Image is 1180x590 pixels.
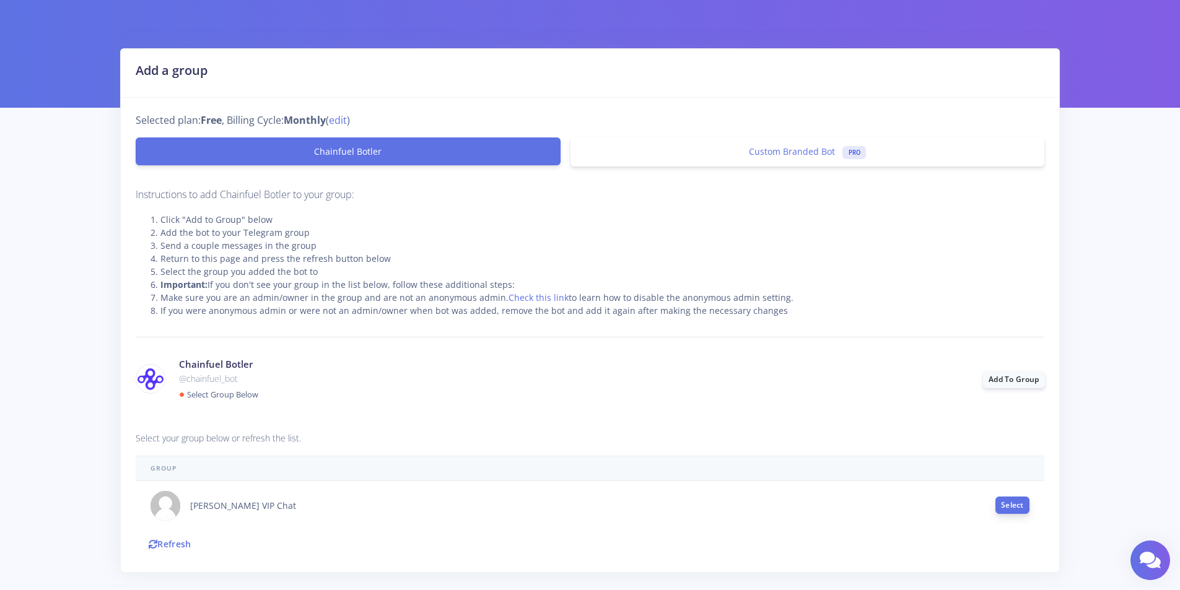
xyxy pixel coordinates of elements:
[995,497,1029,514] button: Select
[179,387,185,401] span: ●
[179,371,964,386] p: @chainfuel_bot
[160,304,1044,317] li: If you were anonymous admin or were not an admin/owner when bot was added, remove the bot and add...
[136,431,1044,446] p: Select your group below or refresh the list.
[284,113,326,128] strong: Monthly
[136,186,1044,203] p: Instructions to add Chainfuel Botler to your group:
[151,491,180,521] img: Image placeholder
[179,357,964,371] h4: Chainfuel Botler
[136,456,1044,481] th: Group
[983,371,1045,388] a: Add To Group
[136,367,165,391] img: chainfuel_bot
[160,279,208,290] strong: Important:
[160,291,1044,304] li: Make sure you are an admin/owner in the group and are not an anonymous admin. to learn how to dis...
[329,113,347,128] a: edit
[201,113,222,128] strong: Free
[187,389,258,400] small: Select Group Below
[126,113,1035,128] div: Selected plan: , Billing Cycle: ( )
[136,137,561,165] a: Chainfuel Botler
[136,531,204,557] a: Refresh
[136,61,1044,80] h2: Add a group
[160,252,1044,265] li: Return to this page and press the refresh button below
[160,226,1044,239] li: Add the bot to your Telegram group
[190,500,296,511] span: [PERSON_NAME] VIP Chat
[749,145,835,157] span: Custom Branded Bot
[160,213,1044,226] li: Click "Add to Group" below
[160,239,1044,252] li: Send a couple messages in the group
[160,265,1044,278] li: Select the group you added the bot to
[842,146,865,159] span: PRO
[509,292,569,303] a: Check this link
[160,278,1044,291] li: If you don't see your group in the list below, follow these additional steps:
